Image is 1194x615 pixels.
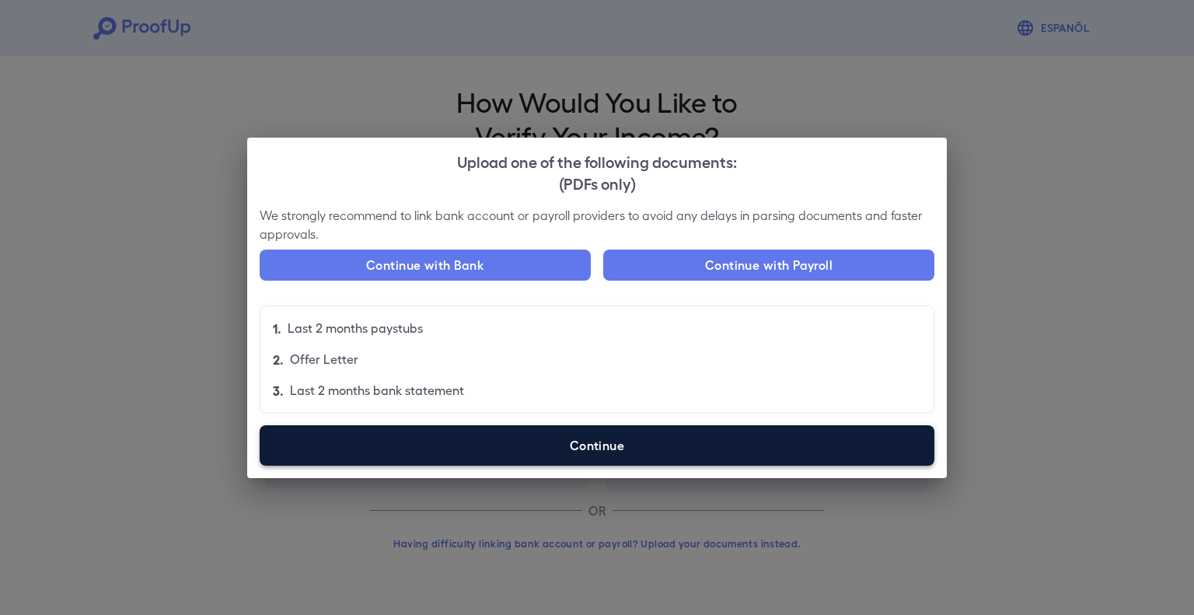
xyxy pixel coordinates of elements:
p: We strongly recommend to link bank account or payroll providers to avoid any delays in parsing do... [260,206,934,243]
h2: Upload one of the following documents: [247,138,947,206]
p: 1. [273,319,281,337]
button: Continue with Bank [260,250,591,281]
div: (PDFs only) [260,172,934,194]
p: 3. [273,381,284,400]
p: 2. [273,350,284,369]
label: Continue [260,425,934,466]
p: Offer Letter [290,350,358,369]
button: Continue with Payroll [603,250,934,281]
p: Last 2 months paystubs [288,319,423,337]
p: Last 2 months bank statement [290,381,464,400]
